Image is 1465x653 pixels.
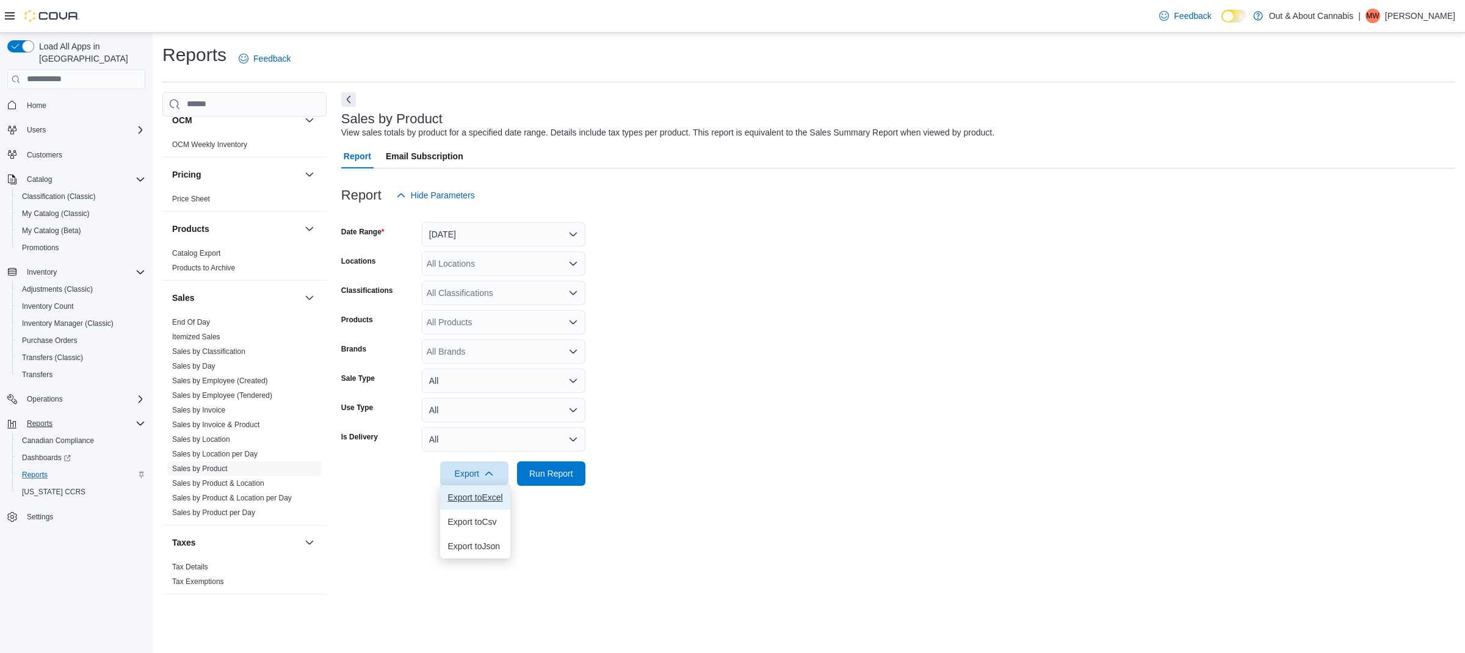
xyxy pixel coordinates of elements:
button: Export toJson [440,534,510,558]
button: [DATE] [422,222,585,247]
a: Customers [22,148,67,162]
div: Mark Wolk [1366,9,1380,23]
a: Settings [22,510,58,524]
button: Hide Parameters [391,183,480,207]
button: Taxes [172,536,300,549]
a: Purchase Orders [17,333,82,348]
button: OCM [302,113,317,128]
a: Sales by Classification [172,347,245,356]
button: Customers [2,146,150,164]
span: Export to Csv [447,517,502,527]
span: Inventory [27,267,57,277]
span: Purchase Orders [17,333,145,348]
span: Price Sheet [172,194,210,204]
button: Users [22,123,51,137]
label: Brands [341,344,366,354]
a: Sales by Invoice [172,406,225,414]
span: Products to Archive [172,263,235,273]
span: Export [447,461,501,486]
button: Inventory [2,264,150,281]
label: Use Type [341,403,373,413]
span: Report [344,144,371,168]
span: Catalog Export [172,248,220,258]
span: Sales by Invoice & Product [172,420,259,430]
span: My Catalog (Classic) [17,206,145,221]
a: Sales by Invoice & Product [172,420,259,429]
span: Operations [27,394,63,404]
span: Feedback [253,52,291,65]
span: Canadian Compliance [22,436,94,446]
a: Tax Exemptions [172,577,224,586]
span: Email Subscription [386,144,463,168]
a: Inventory Count [17,299,79,314]
div: Pricing [162,192,327,211]
span: Tax Details [172,562,208,572]
span: Reports [22,416,145,431]
h3: Sales [172,292,195,304]
button: Products [172,223,300,235]
span: Feedback [1174,10,1211,22]
a: Home [22,98,51,113]
button: Canadian Compliance [12,432,150,449]
a: Feedback [234,46,295,71]
h3: Taxes [172,536,196,549]
span: Settings [27,512,53,522]
button: Pricing [172,168,300,181]
span: My Catalog (Beta) [17,223,145,238]
span: Sales by Product & Location per Day [172,493,292,503]
a: Sales by Location per Day [172,450,258,458]
div: View sales totals by product for a specified date range. Details include tax types per product. T... [341,126,994,139]
span: Sales by Product & Location [172,478,264,488]
a: My Catalog (Classic) [17,206,95,221]
button: Run Report [517,461,585,486]
button: All [422,398,585,422]
a: Sales by Product & Location [172,479,264,488]
button: Inventory Manager (Classic) [12,315,150,332]
button: Open list of options [568,259,578,269]
label: Date Range [341,227,385,237]
div: Taxes [162,560,327,594]
a: Transfers [17,367,57,382]
span: Export to Json [447,541,502,551]
div: Sales [162,315,327,525]
span: Classification (Classic) [22,192,96,201]
span: Sales by Employee (Tendered) [172,391,272,400]
a: Promotions [17,240,64,255]
button: Adjustments (Classic) [12,281,150,298]
button: Catalog [22,172,57,187]
span: Transfers [17,367,145,382]
h1: Reports [162,43,226,67]
button: Products [302,222,317,236]
a: Classification (Classic) [17,189,101,204]
button: Taxes [302,535,317,550]
button: Open list of options [568,288,578,298]
h3: Products [172,223,209,235]
button: Settings [2,508,150,525]
a: Reports [17,467,52,482]
label: Locations [341,256,376,266]
span: Sales by Product [172,464,228,474]
a: Sales by Location [172,435,230,444]
span: Itemized Sales [172,332,220,342]
h3: Sales by Product [341,112,443,126]
a: Dashboards [17,450,76,465]
button: Export [440,461,508,486]
button: Inventory [22,265,62,280]
span: Classification (Classic) [17,189,145,204]
label: Sale Type [341,373,375,383]
span: Users [27,125,46,135]
button: Home [2,96,150,114]
a: Inventory Manager (Classic) [17,316,118,331]
button: Open list of options [568,317,578,327]
span: End Of Day [172,317,210,327]
p: | [1358,9,1361,23]
button: OCM [172,114,300,126]
button: Next [341,92,356,107]
a: Canadian Compliance [17,433,99,448]
span: Promotions [22,243,59,253]
span: Hide Parameters [411,189,475,201]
